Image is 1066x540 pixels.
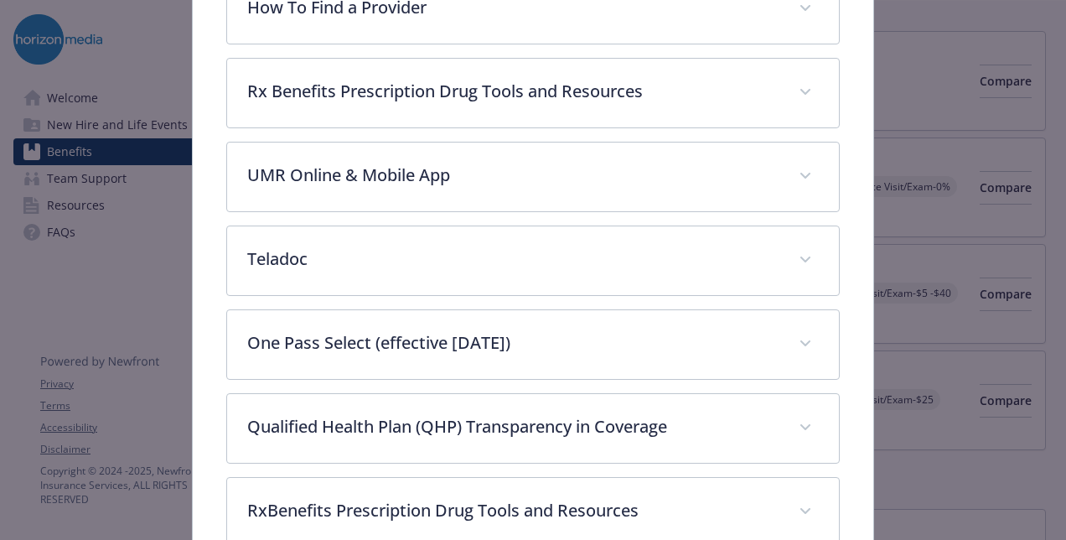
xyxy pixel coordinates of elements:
[227,310,839,379] div: One Pass Select (effective [DATE])
[247,163,779,188] p: UMR Online & Mobile App
[227,226,839,295] div: Teladoc
[227,394,839,463] div: Qualified Health Plan (QHP) Transparency in Coverage
[227,59,839,127] div: Rx Benefits Prescription Drug Tools and Resources
[247,414,779,439] p: Qualified Health Plan (QHP) Transparency in Coverage
[247,79,779,104] p: Rx Benefits Prescription Drug Tools and Resources
[247,498,779,523] p: RxBenefits Prescription Drug Tools and Resources
[227,143,839,211] div: UMR Online & Mobile App
[247,247,779,272] p: Teladoc
[247,330,779,356] p: One Pass Select (effective [DATE])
